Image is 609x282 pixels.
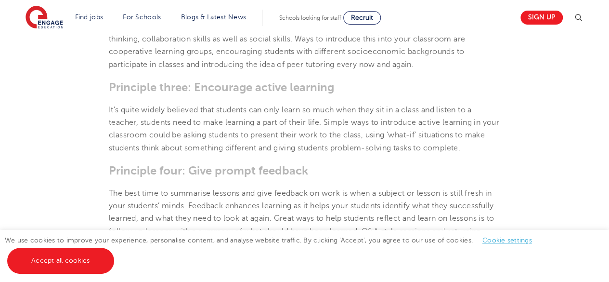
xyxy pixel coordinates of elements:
img: Engage Education [26,6,63,30]
a: Blogs & Latest News [181,13,246,21]
a: Cookie settings [482,237,532,244]
span: Schools looking for staff [279,14,341,21]
h3: Principle three: Encourage active learning [109,81,500,94]
a: For Schools [123,13,161,21]
a: Accept all cookies [7,248,114,274]
span: Recruit [351,14,373,21]
p: When you encourage team collaboration and learning, learning is enhanced. Group work improves thi... [109,20,500,71]
p: The best time to summarise lessons and give feedback on work is when a subject or lesson is still... [109,187,500,250]
a: Recruit [343,11,381,25]
p: It’s quite widely believed that students can only learn so much when they sit in a class and list... [109,104,500,154]
span: We use cookies to improve your experience, personalise content, and analyse website traffic. By c... [5,237,542,264]
a: Find jobs [75,13,104,21]
a: Sign up [520,11,563,25]
h3: Principle four: Give prompt feedback [109,164,500,177]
